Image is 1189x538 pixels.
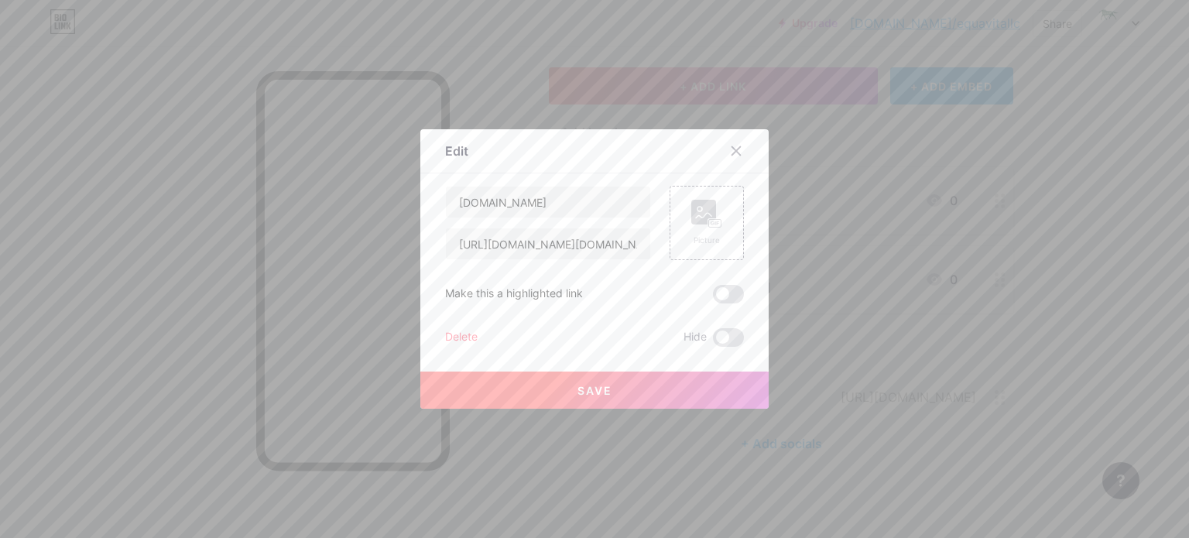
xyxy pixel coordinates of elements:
[420,372,769,409] button: Save
[445,285,583,303] div: Make this a highlighted link
[446,228,650,259] input: URL
[684,328,707,347] span: Hide
[691,235,722,246] div: Picture
[445,328,478,347] div: Delete
[577,384,612,397] span: Save
[445,142,468,160] div: Edit
[446,187,650,218] input: Title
